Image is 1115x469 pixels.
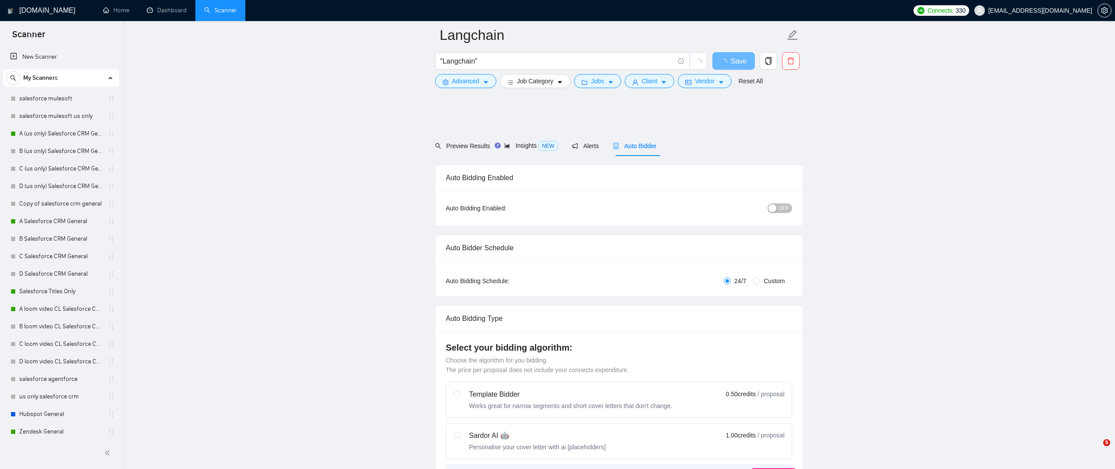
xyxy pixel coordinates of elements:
[500,74,570,88] button: barsJob Categorycaret-down
[956,6,965,15] span: 330
[108,130,115,137] span: holder
[469,430,606,441] div: Sardor AI 🤖
[104,448,113,457] span: double-left
[572,142,599,149] span: Alerts
[19,335,103,353] a: C loom video CL Salesforce CRM General
[581,79,588,85] span: folder
[712,52,755,70] button: Save
[504,142,510,149] span: area-chart
[19,388,103,405] a: us only salesforce crm
[927,6,954,15] span: Connects:
[726,389,756,399] span: 0.50 credits
[782,57,799,65] span: delete
[5,28,52,46] span: Scanner
[23,69,58,87] span: My Scanners
[661,79,667,85] span: caret-down
[7,75,20,81] span: search
[108,218,115,225] span: holder
[19,248,103,265] a: C Salesforce CRM General
[695,76,714,86] span: Vendor
[108,428,115,435] span: holder
[613,142,656,149] span: Auto Bidder
[917,7,924,14] img: upwork-logo.png
[632,79,638,85] span: user
[7,4,14,18] img: logo
[977,7,983,14] span: user
[19,213,103,230] a: A Salesforce CRM General
[19,370,103,388] a: salesforce agentforce
[204,7,237,14] a: searchScanner
[19,195,103,213] a: Copy of salesforce crm general
[108,148,115,155] span: holder
[108,95,115,102] span: holder
[108,200,115,207] span: holder
[19,353,103,370] a: D loom video CL Salesforce CRM General
[108,288,115,295] span: holder
[538,141,558,151] span: NEW
[574,74,621,88] button: folderJobscaret-down
[108,411,115,418] span: holder
[678,58,684,64] span: info-circle
[435,142,490,149] span: Preview Results
[507,79,513,85] span: bars
[469,443,606,451] div: Personalise your cover letter with ai [placeholders]
[694,59,702,67] span: loading
[446,306,792,331] div: Auto Bidding Type
[757,431,784,440] span: / proposal
[19,90,103,107] a: salesforce mulesoft
[108,358,115,365] span: holder
[517,76,553,86] span: Job Category
[731,276,750,286] span: 24/7
[108,113,115,120] span: holder
[19,300,103,318] a: A loom video CL Salesforce CRM General
[19,283,103,300] a: Salesforce Titles Only
[782,52,800,70] button: delete
[760,52,777,70] button: copy
[718,79,724,85] span: caret-down
[591,76,604,86] span: Jobs
[446,203,561,213] div: Auto Bidding Enabled:
[608,79,614,85] span: caret-down
[1097,7,1111,14] a: setting
[19,318,103,335] a: B loom video CL Salesforce CRM General
[452,76,479,86] span: Advanced
[446,165,792,190] div: Auto Bidding Enabled
[435,143,441,149] span: search
[504,142,558,149] span: Insights
[678,74,731,88] button: idcardVendorcaret-down
[108,165,115,172] span: holder
[787,29,798,41] span: edit
[685,79,691,85] span: idcard
[726,430,756,440] span: 1.00 credits
[1103,439,1110,446] span: 5
[3,48,119,66] li: New Scanner
[108,270,115,277] span: holder
[108,253,115,260] span: holder
[557,79,563,85] span: caret-down
[1097,4,1111,18] button: setting
[108,306,115,313] span: holder
[446,341,792,354] h4: Select your bidding algorithm:
[108,341,115,348] span: holder
[19,423,103,441] a: Zendesk General
[19,107,103,125] a: salesforce mulesoft us only
[469,389,673,400] div: Template Bidder
[19,265,103,283] a: D Salesforce CRM General
[147,7,187,14] a: dashboardDashboard
[19,125,103,142] a: A (us only) Salesforce CRM General
[108,393,115,400] span: holder
[108,323,115,330] span: holder
[435,74,496,88] button: settingAdvancedcaret-down
[760,57,777,65] span: copy
[108,235,115,242] span: holder
[739,76,763,86] a: Reset All
[625,74,675,88] button: userClientcaret-down
[103,7,129,14] a: homeHome
[108,183,115,190] span: holder
[6,71,20,85] button: search
[442,79,449,85] span: setting
[19,160,103,178] a: C (us only) Salesforce CRM General
[19,142,103,160] a: B (us only) Salesforce CRM General
[572,143,578,149] span: notification
[483,79,489,85] span: caret-down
